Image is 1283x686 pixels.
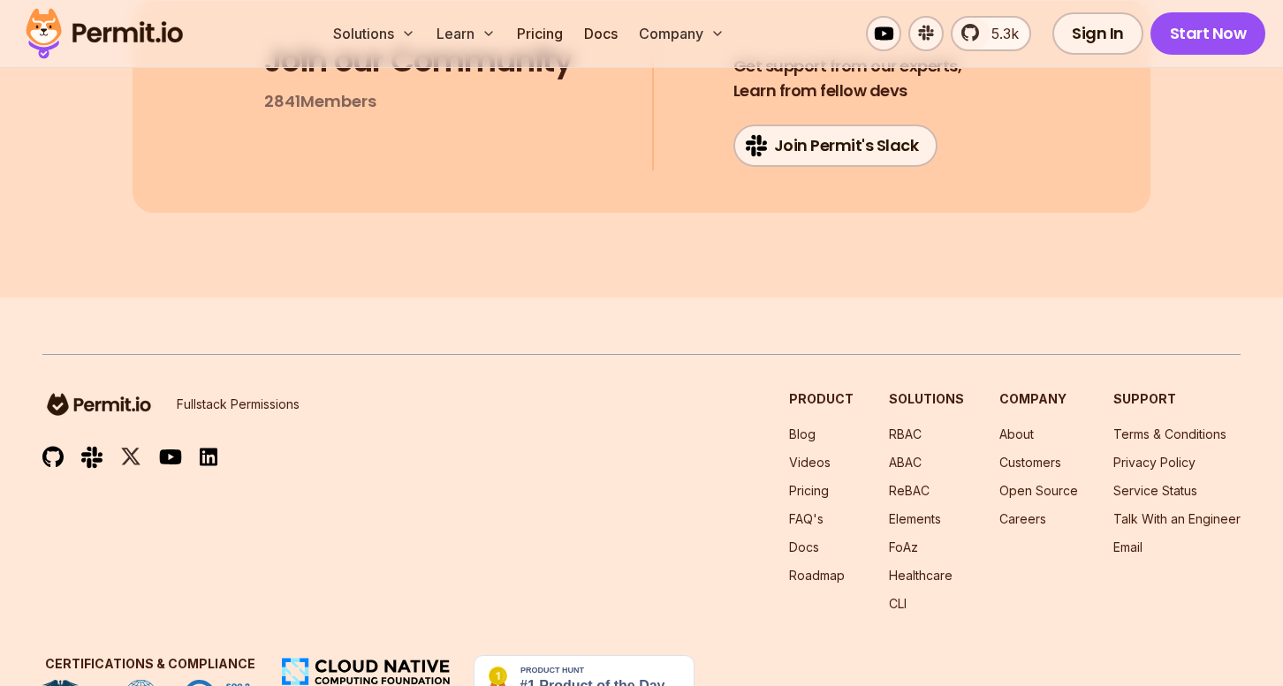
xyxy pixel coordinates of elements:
[1150,12,1266,55] a: Start Now
[789,426,816,441] a: Blog
[1113,455,1196,470] a: Privacy Policy
[999,511,1046,526] a: Careers
[889,511,941,526] a: Elements
[789,511,824,526] a: FAQ's
[42,390,156,418] img: logo
[1113,426,1226,441] a: Terms & Conditions
[81,445,102,469] img: slack
[264,43,573,79] h3: Join our Community
[789,483,829,498] a: Pricing
[789,455,831,470] a: Videos
[733,124,938,167] a: Join Permit's Slack
[18,4,191,64] img: Permit logo
[429,16,503,51] button: Learn
[733,54,962,103] h4: Learn from fellow devs
[889,568,953,583] a: Healthcare
[42,655,258,673] h3: Certifications & Compliance
[510,16,570,51] a: Pricing
[326,16,422,51] button: Solutions
[177,396,300,413] p: Fullstack Permissions
[889,426,922,441] a: RBAC
[200,447,217,467] img: linkedin
[632,16,732,51] button: Company
[789,539,819,554] a: Docs
[889,455,922,470] a: ABAC
[42,446,64,468] img: github
[1113,483,1197,498] a: Service Status
[999,426,1034,441] a: About
[999,390,1078,408] h3: Company
[789,568,845,583] a: Roadmap
[889,390,964,408] h3: Solutions
[889,539,918,554] a: FoAz
[120,446,141,468] img: twitter
[999,483,1078,498] a: Open Source
[1113,539,1143,554] a: Email
[951,16,1031,51] a: 5.3k
[577,16,625,51] a: Docs
[999,455,1061,470] a: Customers
[1113,511,1241,526] a: Talk With an Engineer
[159,447,182,467] img: youtube
[789,390,854,408] h3: Product
[1113,390,1241,408] h3: Support
[1052,12,1143,55] a: Sign In
[264,89,376,114] p: 2841 Members
[981,23,1019,44] span: 5.3k
[889,596,907,611] a: CLI
[889,483,930,498] a: ReBAC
